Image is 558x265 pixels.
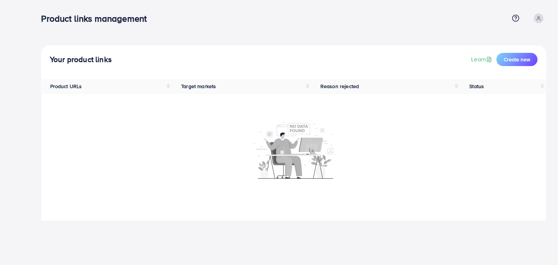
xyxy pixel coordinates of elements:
span: Product URLs [50,83,82,90]
span: Target markets [181,83,216,90]
span: Reason rejected [320,83,359,90]
span: Create new [504,56,530,63]
a: Learn [471,55,493,63]
h4: Your product links [50,55,112,64]
span: Status [469,83,484,90]
img: No account [254,121,334,179]
h3: Product links management [41,13,153,24]
button: Create new [496,53,537,66]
